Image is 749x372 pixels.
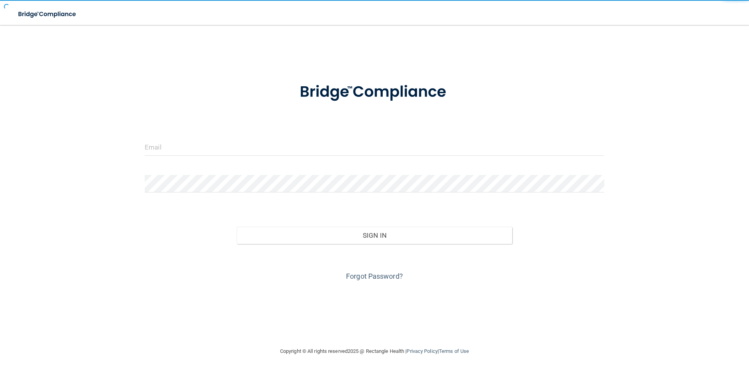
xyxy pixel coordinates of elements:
img: bridge_compliance_login_screen.278c3ca4.svg [12,6,83,22]
a: Privacy Policy [406,348,437,354]
a: Forgot Password? [346,272,403,280]
a: Terms of Use [439,348,469,354]
button: Sign In [237,227,513,244]
input: Email [145,138,604,156]
div: Copyright © All rights reserved 2025 @ Rectangle Health | | [232,339,517,364]
img: bridge_compliance_login_screen.278c3ca4.svg [284,72,465,112]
